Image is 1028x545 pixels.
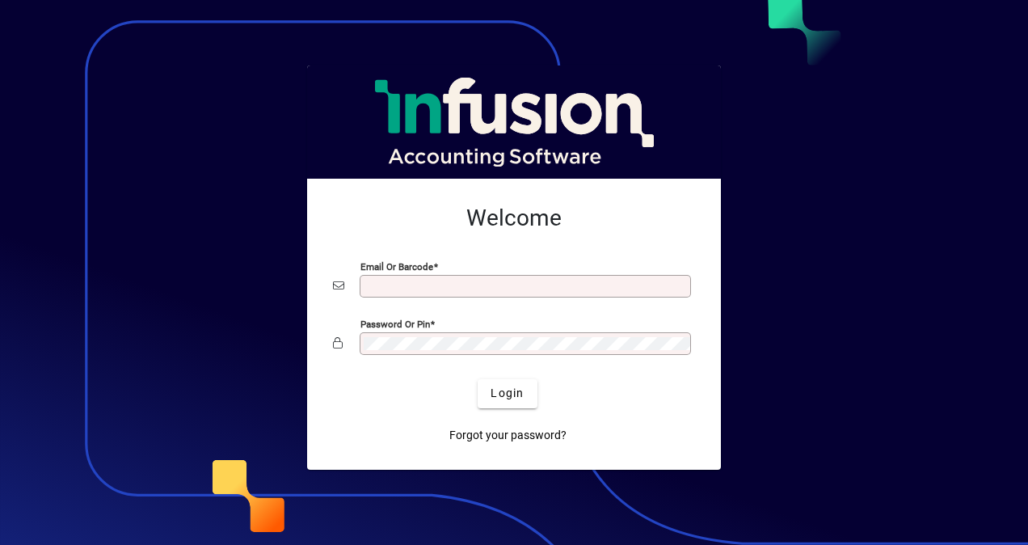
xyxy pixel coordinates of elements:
span: Forgot your password? [449,427,567,444]
mat-label: Email or Barcode [360,260,433,272]
span: Login [491,385,524,402]
mat-label: Password or Pin [360,318,430,329]
button: Login [478,379,537,408]
a: Forgot your password? [443,421,573,450]
h2: Welcome [333,205,695,232]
